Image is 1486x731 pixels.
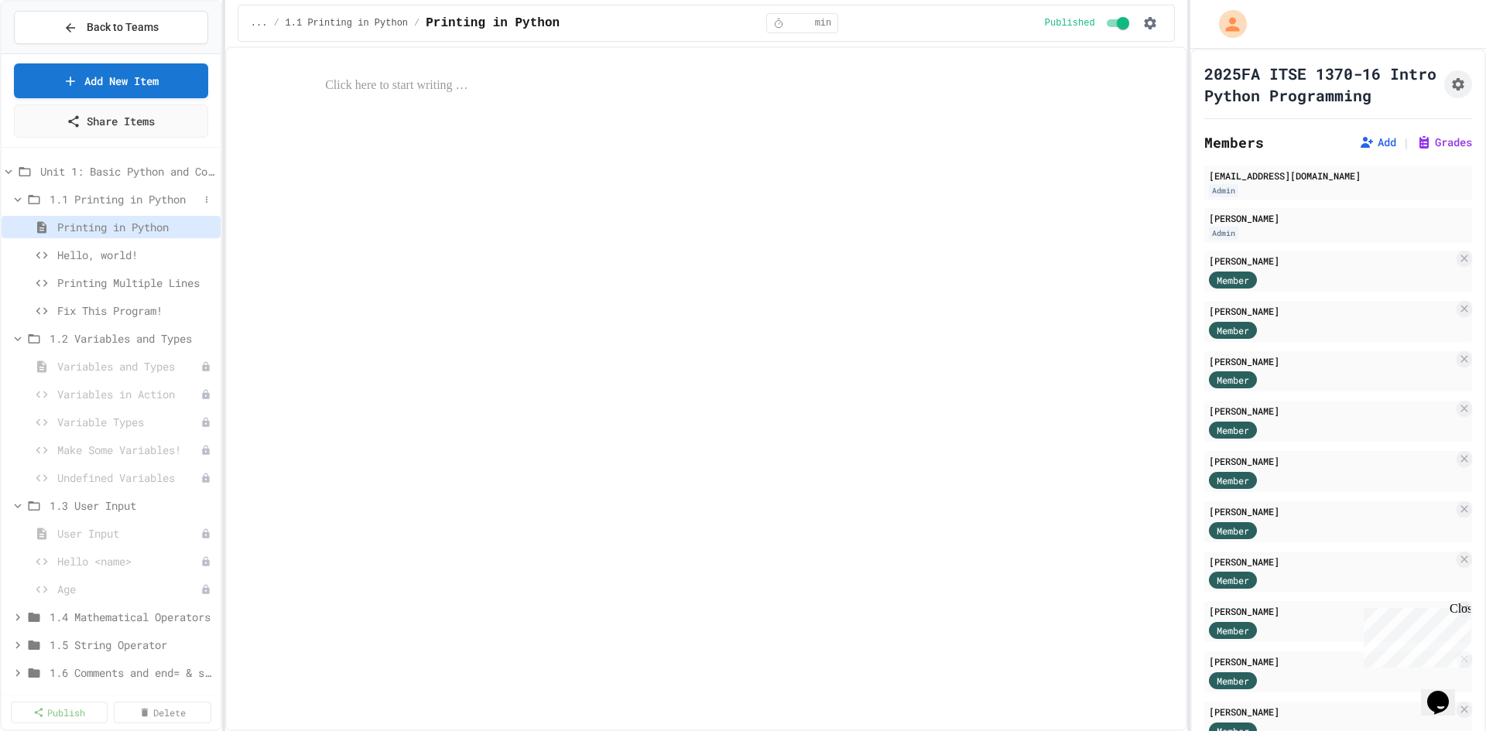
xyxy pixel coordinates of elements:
[1217,674,1249,688] span: Member
[57,275,214,291] span: Printing Multiple Lines
[815,17,832,29] span: min
[1416,135,1472,150] button: Grades
[200,445,211,456] div: Unpublished
[114,702,211,723] a: Delete
[50,609,214,625] span: 1.4 Mathematical Operators
[6,6,107,98] div: Chat with us now!Close
[87,19,159,36] span: Back to Teams
[57,581,200,597] span: Age
[200,389,211,400] div: Unpublished
[1217,623,1249,637] span: Member
[1045,14,1132,32] div: Content is published and visible to students
[199,192,214,207] button: More options
[1209,254,1453,268] div: [PERSON_NAME]
[50,330,214,347] span: 1.2 Variables and Types
[1217,323,1249,337] span: Member
[286,17,408,29] span: 1.1 Printing in Python
[14,63,208,98] a: Add New Item
[1209,654,1453,668] div: [PERSON_NAME]
[14,104,208,138] a: Share Items
[200,584,211,595] div: Unpublished
[50,191,199,207] span: 1.1 Printing in Python
[1045,17,1095,29] span: Published
[57,414,200,430] span: Variable Types
[1217,473,1249,487] span: Member
[57,302,214,319] span: Fix This Program!
[273,17,279,29] span: /
[57,553,200,569] span: Hello <name>
[1209,555,1453,569] div: [PERSON_NAME]
[57,358,200,374] span: Variables and Types
[1217,524,1249,538] span: Member
[200,417,211,428] div: Unpublished
[1402,133,1410,152] span: |
[1217,423,1249,437] span: Member
[1204,132,1264,153] h2: Members
[57,525,200,541] span: User Input
[1359,135,1396,150] button: Add
[1209,304,1453,318] div: [PERSON_NAME]
[50,497,214,514] span: 1.3 User Input
[1444,70,1472,98] button: Assignment Settings
[1209,227,1238,240] div: Admin
[426,14,560,32] span: Printing in Python
[414,17,419,29] span: /
[1358,602,1471,668] iframe: chat widget
[1217,273,1249,287] span: Member
[200,473,211,483] div: Unpublished
[200,528,211,539] div: Unpublished
[1203,6,1251,42] div: My Account
[40,163,214,179] span: Unit 1: Basic Python and Console Interaction
[1204,63,1438,106] h1: 2025FA ITSE 1370-16 Intro Python Programming
[1209,211,1467,225] div: [PERSON_NAME]
[1209,169,1467,183] div: [EMAIL_ADDRESS][DOMAIN_NAME]
[1209,454,1453,468] div: [PERSON_NAME]
[50,664,214,681] span: 1.6 Comments and end= & sep=
[1209,184,1238,197] div: Admin
[57,219,214,235] span: Printing in Python
[200,361,211,372] div: Unpublished
[1209,705,1453,719] div: [PERSON_NAME]
[1209,404,1453,418] div: [PERSON_NAME]
[200,556,211,567] div: Unpublished
[1421,669,1471,716] iframe: chat widget
[1209,354,1453,368] div: [PERSON_NAME]
[1209,504,1453,518] div: [PERSON_NAME]
[11,702,108,723] a: Publish
[1217,373,1249,387] span: Member
[14,11,208,44] button: Back to Teams
[57,386,200,402] span: Variables in Action
[251,17,268,29] span: ...
[57,247,214,263] span: Hello, world!
[57,470,200,486] span: Undefined Variables
[50,637,214,653] span: 1.5 String Operator
[1209,604,1453,618] div: [PERSON_NAME]
[1217,573,1249,587] span: Member
[57,442,200,458] span: Make Some Variables!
